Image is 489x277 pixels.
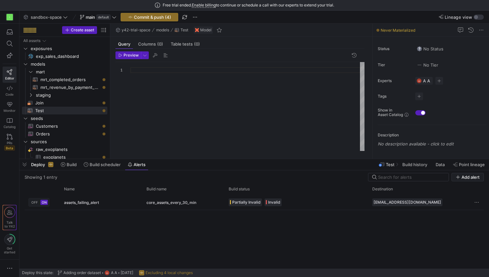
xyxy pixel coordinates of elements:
[31,200,38,204] span: OFF
[22,91,107,99] div: Press SPACE to select this row.
[5,76,14,80] span: Editor
[462,175,480,180] span: Add alert
[22,52,107,60] a: exp_sales_dashboard​​​​​
[58,159,80,170] button: Build
[22,99,107,107] div: Press SPACE to select this row.
[3,99,16,115] a: Monitor
[90,162,121,167] span: Build scheduler
[378,133,486,137] p: Description
[3,12,16,23] a: I
[3,67,16,83] a: Editor
[163,3,334,7] span: Free trial ended. to continue or schedule a call with our experts to extend your trial.
[104,270,110,275] div: AA
[115,67,123,73] div: 1
[378,94,410,99] span: Tags
[445,15,472,20] span: Lineage view
[22,145,107,153] a: raw_exoplanets​​​​​​​​
[22,114,107,122] div: Press SPACE to select this row.
[31,115,106,122] span: seeds
[194,42,200,46] span: (0)
[415,45,445,53] button: No statusNo Status
[36,53,100,60] span: exp_sales_dashboard​​​​​
[121,271,133,275] span: [DATE]
[378,79,410,83] span: Experts
[4,109,16,112] span: Monitor
[436,162,445,167] span: Data
[378,108,403,117] span: Show in Asset Catalog
[195,28,199,32] img: undefined
[378,141,486,146] p: No description available - click to edit
[22,122,107,130] a: Customers​​​​​​
[78,13,118,21] button: maindefault
[268,200,280,205] span: Invalid
[22,145,107,153] div: Press SPACE to select this row.
[31,45,106,52] span: exposures
[423,78,430,83] span: A A
[378,47,410,51] span: Status
[22,13,69,21] button: sandbox-space
[36,146,106,153] span: raw_exoplanets​​​​​​​​
[417,46,422,51] img: No status
[36,68,106,76] span: mart
[36,91,106,99] span: staging
[156,28,169,32] span: models
[146,271,193,275] span: Excluding 4 local changes
[60,195,143,210] div: assets_failing_alert
[173,26,190,34] button: Test
[22,271,53,275] span: Deploy this state:
[40,76,100,83] span: mrt_completed_orders​​​​​​​​​​
[31,162,45,167] span: Deploy
[31,138,106,145] span: sources
[459,162,485,167] span: Point lineage
[25,195,484,210] div: Press SPACE to select this row.
[417,78,422,83] div: AA
[22,52,107,60] div: Press SPACE to select this row.
[22,45,107,52] div: Press SPACE to select this row.
[3,231,16,257] button: Getstarted
[31,60,106,68] span: models
[43,154,100,161] span: exoplanets​​​​​​​​​
[22,99,107,107] a: Join​​​​​​​​​​
[42,200,47,204] span: ON
[22,130,107,138] a: Orders​​​​​​
[155,26,171,34] button: models
[417,62,422,68] img: No tier
[22,107,107,114] div: Press SPACE to select this row.
[171,42,200,46] span: Table tests
[124,53,139,58] span: Preview
[36,123,100,130] span: Customers​​​​​​
[3,205,16,230] a: Talkto Y42
[134,162,146,167] span: Alerts
[417,62,438,68] span: No Tier
[115,51,141,59] button: Preview
[40,84,100,91] span: mrt_revenue_by_payment_method​​​​​​​​​​
[147,195,196,210] span: core_assets_every_30_min
[433,159,449,170] button: Data
[23,38,40,43] div: All assets
[25,175,57,180] div: Showing 1 entry
[137,269,194,277] button: Excluding 4 local changes
[374,200,441,205] span: [EMAIL_ADDRESS][DOMAIN_NAME]
[5,92,14,96] span: Code
[35,107,100,114] span: Test​​​​​​​​​​
[372,187,393,191] span: Destination
[22,83,107,91] a: mrt_revenue_by_payment_method​​​​​​​​​​
[22,107,107,114] a: Test​​​​​​​​​​
[22,138,107,145] div: Press SPACE to select this row.
[111,271,117,275] span: A A
[56,269,135,277] button: Adding order datasetAAA A[DATE]
[192,3,216,8] a: Enable billing
[22,76,107,83] a: mrt_completed_orders​​​​​​​​​​
[4,246,15,254] span: Get started
[232,200,261,205] span: Partially Invalid
[62,26,97,34] button: Create asset
[22,60,107,68] div: Press SPACE to select this row.
[63,271,101,275] span: Adding order dataset
[35,99,100,107] span: Join​​​​​​​​​​
[399,159,431,170] button: Build history
[7,141,12,145] span: PRs
[3,115,16,131] a: Catalog
[22,68,107,76] div: Press SPACE to select this row.
[157,42,163,46] span: (0)
[147,187,167,191] span: Build name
